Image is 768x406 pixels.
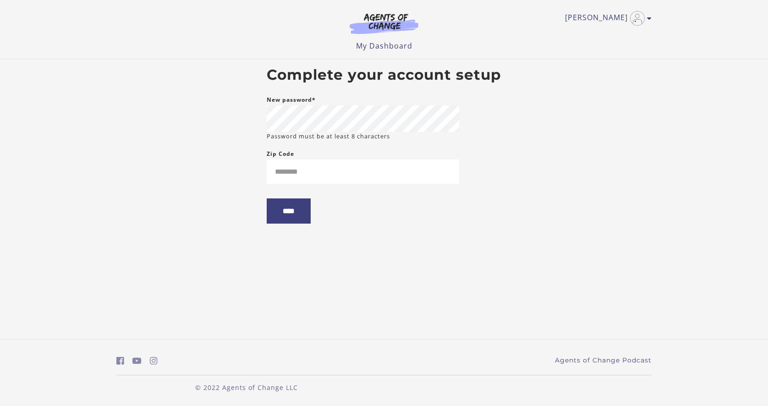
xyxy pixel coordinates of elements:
[150,354,158,368] a: https://www.instagram.com/agentsofchangeprep/ (Open in a new window)
[340,13,428,34] img: Agents of Change Logo
[116,354,124,368] a: https://www.facebook.com/groups/aswbtestprep (Open in a new window)
[116,383,377,392] p: © 2022 Agents of Change LLC
[267,94,316,105] label: New password*
[267,132,390,141] small: Password must be at least 8 characters
[132,357,142,365] i: https://www.youtube.com/c/AgentsofChangeTestPrepbyMeaganMitchell (Open in a new window)
[565,11,647,26] a: Toggle menu
[267,66,501,84] h2: Complete your account setup
[150,357,158,365] i: https://www.instagram.com/agentsofchangeprep/ (Open in a new window)
[132,354,142,368] a: https://www.youtube.com/c/AgentsofChangeTestPrepbyMeaganMitchell (Open in a new window)
[356,41,412,51] a: My Dashboard
[116,357,124,365] i: https://www.facebook.com/groups/aswbtestprep (Open in a new window)
[555,356,652,365] a: Agents of Change Podcast
[267,148,294,159] label: Zip Code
